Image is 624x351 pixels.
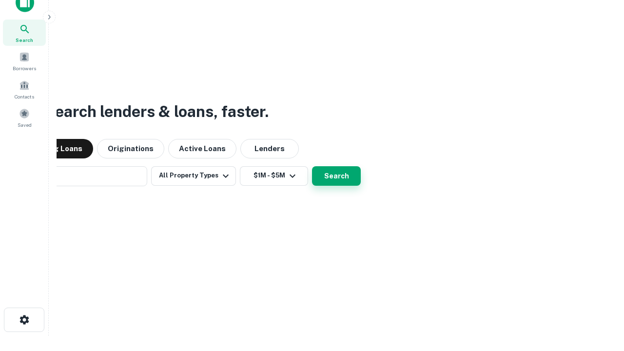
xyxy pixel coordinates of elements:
[13,64,36,72] span: Borrowers
[240,139,299,158] button: Lenders
[18,121,32,129] span: Saved
[312,166,361,186] button: Search
[16,36,33,44] span: Search
[168,139,236,158] button: Active Loans
[3,48,46,74] a: Borrowers
[575,273,624,320] iframe: Chat Widget
[3,19,46,46] a: Search
[151,166,236,186] button: All Property Types
[240,166,308,186] button: $1M - $5M
[3,104,46,131] a: Saved
[15,93,34,100] span: Contacts
[97,139,164,158] button: Originations
[3,76,46,102] a: Contacts
[44,100,269,123] h3: Search lenders & loans, faster.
